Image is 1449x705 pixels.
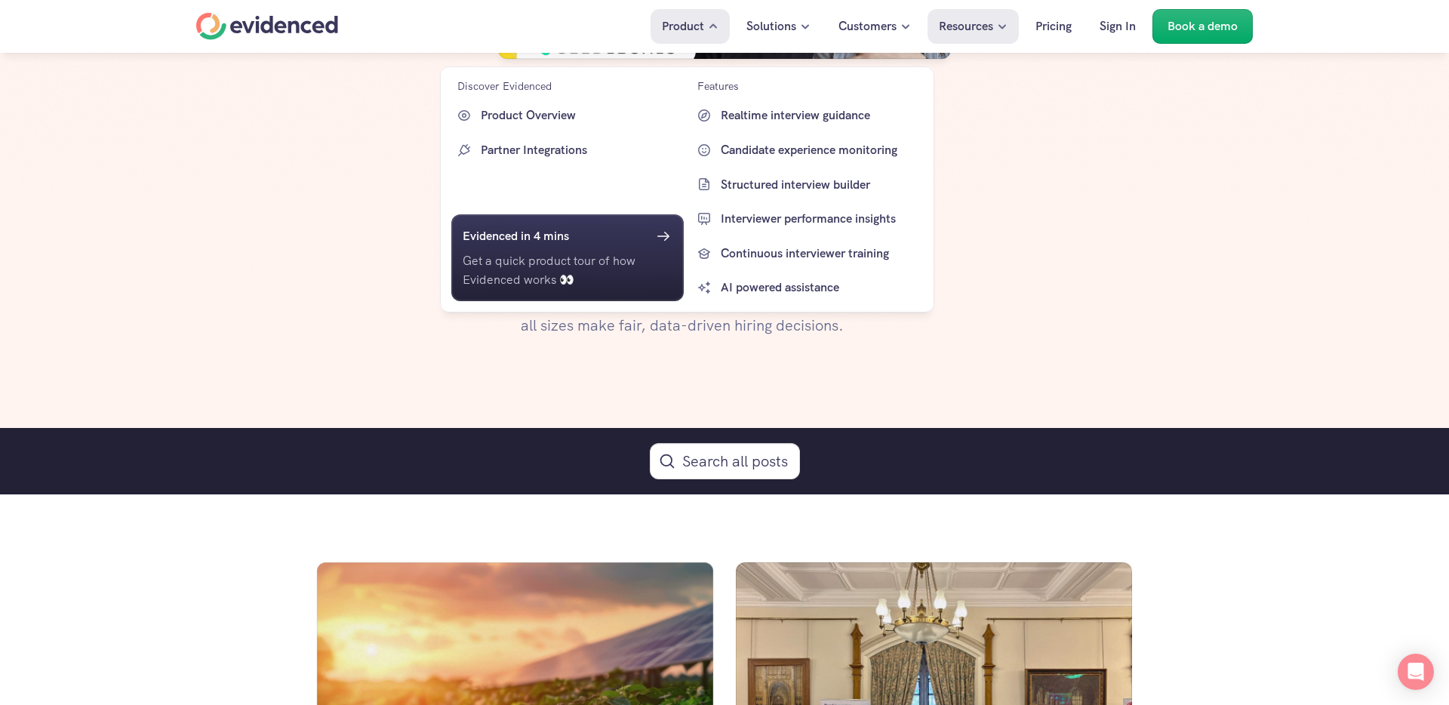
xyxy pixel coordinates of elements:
p: Realtime interview guidance [721,106,920,125]
a: Structured interview builder [691,171,924,198]
a: Partner Integrations [451,137,684,164]
div: Open Intercom Messenger [1398,654,1434,690]
a: Book a demo [1152,9,1253,44]
a: Home [196,13,338,40]
p: Continuous interviewer training [721,244,920,263]
p: Resources [939,17,993,36]
p: Structured interview builder [721,174,920,194]
a: Evidenced in 4 minsGet a quick product tour of how Evidenced works 👀 [451,214,684,301]
button: Search Icon [650,443,800,479]
a: Pricing [1024,9,1083,44]
p: Customers [838,17,897,36]
p: Features [697,78,739,94]
a: Sign In [1088,9,1147,44]
a: Continuous interviewer training [691,240,924,267]
a: Interviewer performance insights [691,205,924,232]
p: Solutions [746,17,796,36]
p: Sign In [1100,17,1136,36]
p: Product [662,17,704,36]
p: Candidate experience monitoring [721,140,920,160]
a: AI powered assistance [691,274,924,301]
p: Get a quick product tour of how Evidenced works 👀 [463,251,672,290]
a: Realtime interview guidance [691,102,924,129]
p: Product Overview [481,106,680,125]
a: Product Overview [451,102,684,129]
p: Partner Integrations [481,140,680,160]
p: Interviewer performance insights [721,209,920,229]
p: AI powered assistance [721,278,920,297]
p: Discover Evidenced [457,78,552,94]
h6: Evidenced in 4 mins [463,226,569,246]
p: Pricing [1035,17,1072,36]
p: Book a demo [1168,17,1238,36]
a: Candidate experience monitoring [691,137,924,164]
p: Discover the story behind Evidenced, a tool transforming hiring decisions through structured, evi... [521,168,928,337]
